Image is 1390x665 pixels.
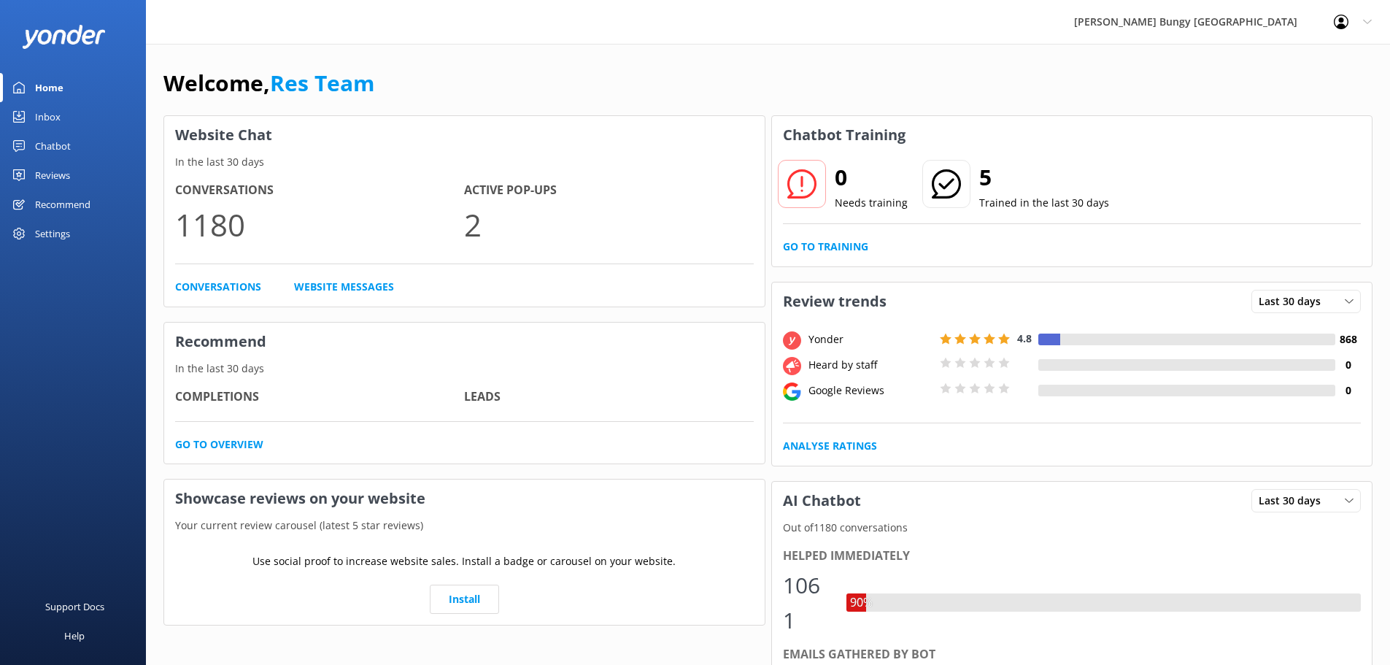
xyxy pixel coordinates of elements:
[835,195,908,211] p: Needs training
[1335,357,1361,373] h4: 0
[252,553,676,569] p: Use social proof to increase website sales. Install a badge or carousel on your website.
[1335,331,1361,347] h4: 868
[1335,383,1361,399] h4: 0
[835,160,908,195] h2: 0
[464,388,753,407] h4: Leads
[783,568,832,638] div: 1061
[464,200,753,249] p: 2
[979,195,1109,211] p: Trained in the last 30 days
[783,547,1362,566] div: Helped immediately
[163,66,374,101] h1: Welcome,
[464,181,753,200] h4: Active Pop-ups
[783,239,868,255] a: Go to Training
[1017,331,1032,345] span: 4.8
[35,73,63,102] div: Home
[430,585,499,614] a: Install
[1259,493,1329,509] span: Last 30 days
[846,593,876,612] div: 90%
[164,361,765,377] p: In the last 30 days
[783,438,877,454] a: Analyse Ratings
[164,116,765,154] h3: Website Chat
[1259,293,1329,310] span: Last 30 days
[772,482,872,520] h3: AI Chatbot
[35,190,90,219] div: Recommend
[164,518,765,534] p: Your current review carousel (latest 5 star reviews)
[45,592,104,621] div: Support Docs
[22,25,106,49] img: yonder-white-logo.png
[175,181,464,200] h4: Conversations
[175,200,464,249] p: 1180
[270,68,374,98] a: Res Team
[772,282,897,320] h3: Review trends
[805,357,936,373] div: Heard by staff
[783,645,1362,664] div: Emails gathered by bot
[805,383,936,399] div: Google Reviews
[294,279,394,295] a: Website Messages
[175,279,261,295] a: Conversations
[35,131,71,161] div: Chatbot
[35,102,61,131] div: Inbox
[772,520,1372,536] p: Out of 1180 conversations
[164,480,765,518] h3: Showcase reviews on your website
[175,388,464,407] h4: Completions
[175,437,263,453] a: Go to overview
[979,160,1109,195] h2: 5
[35,161,70,190] div: Reviews
[35,219,70,248] div: Settings
[164,154,765,170] p: In the last 30 days
[772,116,916,154] h3: Chatbot Training
[164,323,765,361] h3: Recommend
[805,331,936,347] div: Yonder
[64,621,85,650] div: Help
